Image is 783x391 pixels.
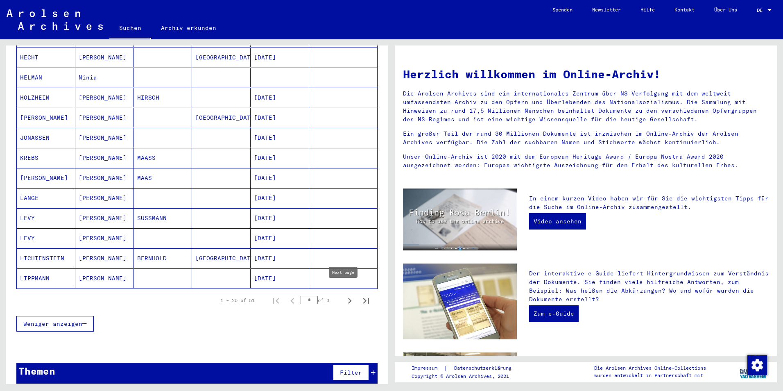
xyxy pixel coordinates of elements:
[342,292,358,309] button: Next page
[75,48,134,67] mat-cell: [PERSON_NAME]
[17,68,75,87] mat-cell: HELMAN
[134,208,192,228] mat-cell: SUSSMANN
[23,320,82,327] span: Weniger anzeigen
[403,152,769,170] p: Unser Online-Archiv ist 2020 mit dem European Heritage Award / Europa Nostra Award 2020 ausgezeic...
[75,108,134,127] mat-cell: [PERSON_NAME]
[403,189,517,250] img: video.jpg
[192,48,251,67] mat-cell: [GEOGRAPHIC_DATA]
[529,269,769,304] p: Der interaktive e-Guide liefert Hintergrundwissen zum Verständnis der Dokumente. Sie finden viele...
[757,7,766,13] span: DE
[7,9,103,30] img: Arolsen_neg.svg
[268,292,284,309] button: First page
[17,168,75,188] mat-cell: [PERSON_NAME]
[358,292,374,309] button: Last page
[75,268,134,288] mat-cell: [PERSON_NAME]
[251,248,309,268] mat-cell: [DATE]
[251,88,309,107] mat-cell: [DATE]
[17,188,75,208] mat-cell: LANGE
[75,228,134,248] mat-cell: [PERSON_NAME]
[403,89,769,124] p: Die Arolsen Archives sind ein internationales Zentrum über NS-Verfolgung mit dem weltweit umfasse...
[17,148,75,168] mat-cell: KREBS
[134,168,192,188] mat-cell: MAAS
[17,268,75,288] mat-cell: LIPPMANN
[17,248,75,268] mat-cell: LICHTENSTEIN
[251,228,309,248] mat-cell: [DATE]
[301,296,342,304] div: of 3
[448,364,521,373] a: Datenschutzerklärung
[251,148,309,168] mat-cell: [DATE]
[251,108,309,127] mat-cell: [DATE]
[17,228,75,248] mat-cell: LEVY
[529,213,586,230] a: Video ansehen
[284,292,301,309] button: Previous page
[412,364,521,373] div: |
[134,148,192,168] mat-cell: MAASS
[251,168,309,188] mat-cell: [DATE]
[251,128,309,148] mat-cell: [DATE]
[403,264,517,339] img: eguide.jpg
[529,194,769,211] p: In einem kurzen Video haben wir für Sie die wichtigsten Tipps für die Suche im Online-Archiv zusa...
[75,248,134,268] mat-cell: [PERSON_NAME]
[18,364,55,378] div: Themen
[340,369,362,376] span: Filter
[134,248,192,268] mat-cell: BERNHOLD
[220,297,255,304] div: 1 – 25 of 51
[403,130,769,147] p: Ein großer Teil der rund 30 Millionen Dokumente ist inzwischen im Online-Archiv der Arolsen Archi...
[594,372,706,379] p: wurden entwickelt in Partnerschaft mit
[75,208,134,228] mat-cell: [PERSON_NAME]
[17,108,75,127] mat-cell: [PERSON_NAME]
[192,108,251,127] mat-cell: [GEOGRAPHIC_DATA]
[75,128,134,148] mat-cell: [PERSON_NAME]
[529,305,579,322] a: Zum e-Guide
[75,148,134,168] mat-cell: [PERSON_NAME]
[251,268,309,288] mat-cell: [DATE]
[412,373,521,380] p: Copyright © Arolsen Archives, 2021
[17,128,75,148] mat-cell: JONASSEN
[109,18,151,39] a: Suchen
[151,18,226,38] a: Archiv erkunden
[738,361,769,382] img: yv_logo.png
[251,188,309,208] mat-cell: [DATE]
[747,355,767,375] img: Zustimmung ändern
[16,316,94,332] button: Weniger anzeigen
[594,364,706,372] p: Die Arolsen Archives Online-Collections
[75,68,134,87] mat-cell: Minia
[412,364,444,373] a: Impressum
[17,88,75,107] mat-cell: HOLZHEIM
[403,66,769,83] h1: Herzlich willkommen im Online-Archiv!
[134,88,192,107] mat-cell: HIRSCH
[17,48,75,67] mat-cell: HECHT
[251,208,309,228] mat-cell: [DATE]
[75,188,134,208] mat-cell: [PERSON_NAME]
[251,48,309,67] mat-cell: [DATE]
[333,365,369,380] button: Filter
[192,248,251,268] mat-cell: [GEOGRAPHIC_DATA]
[75,88,134,107] mat-cell: [PERSON_NAME]
[17,208,75,228] mat-cell: LEVY
[75,168,134,188] mat-cell: [PERSON_NAME]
